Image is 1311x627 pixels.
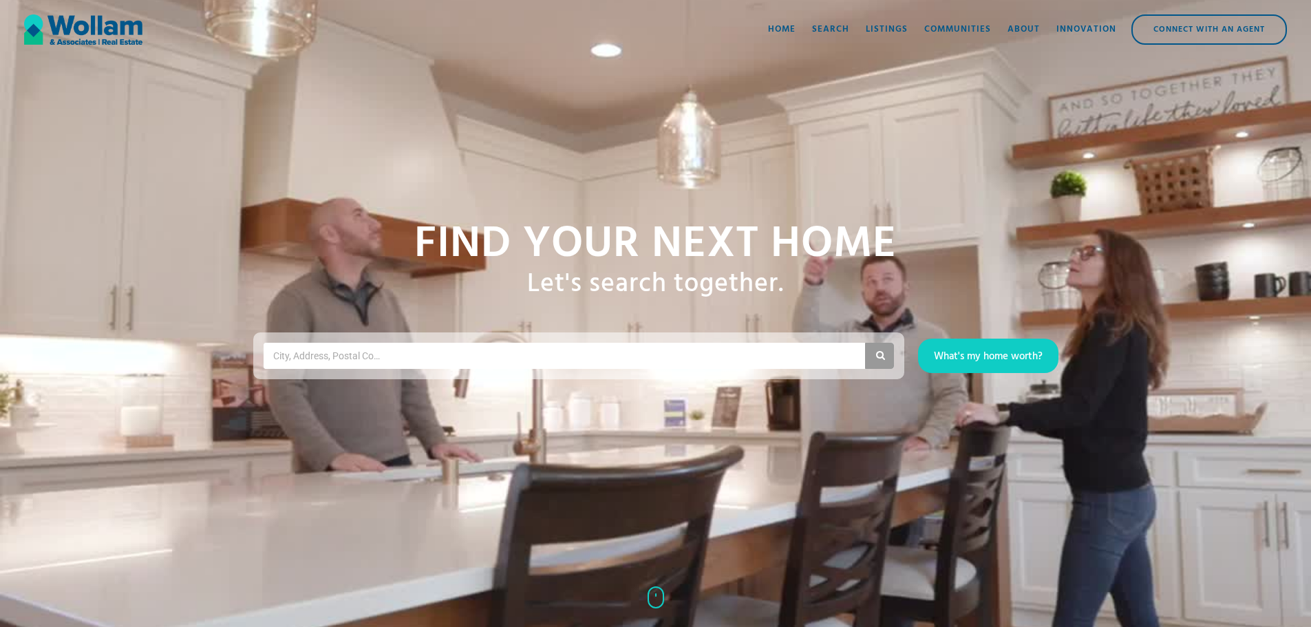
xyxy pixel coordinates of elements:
div: Communities [924,23,991,36]
a: Home [760,9,804,50]
div: Search [812,23,849,36]
a: home [24,9,142,50]
div: Connect with an Agent [1133,16,1286,43]
div: About [1008,23,1040,36]
button: Search [865,343,894,369]
a: Search [804,9,857,50]
div: Innovation [1056,23,1116,36]
a: About [999,9,1048,50]
div: Home [768,23,796,36]
h1: Find your NExt home [414,221,897,269]
div: Listings [866,23,908,36]
a: Listings [857,9,916,50]
a: Communities [916,9,999,50]
input: City, Address, Postal Code, MLS ID [272,346,385,366]
a: Connect with an Agent [1131,14,1287,45]
a: Innovation [1048,9,1125,50]
a: What's my home worth? [918,339,1058,373]
h1: Let's search together. [527,269,784,301]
